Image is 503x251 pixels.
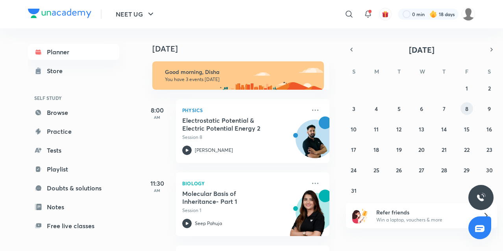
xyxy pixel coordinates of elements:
[195,147,233,154] p: [PERSON_NAME]
[476,193,486,202] img: ttu
[375,105,378,113] abbr: August 4, 2025
[370,164,383,176] button: August 25, 2025
[370,123,383,135] button: August 11, 2025
[376,216,473,223] p: Win a laptop, vouchers & more
[351,187,357,194] abbr: August 31, 2025
[393,143,405,156] button: August 19, 2025
[419,166,424,174] abbr: August 27, 2025
[165,76,317,83] p: You have 3 events [DATE]
[420,68,425,75] abbr: Wednesday
[182,105,306,115] p: Physics
[393,102,405,115] button: August 5, 2025
[28,9,91,20] a: Company Logo
[374,146,379,153] abbr: August 18, 2025
[28,180,119,196] a: Doubts & solutions
[348,123,360,135] button: August 10, 2025
[483,102,496,115] button: August 9, 2025
[464,146,470,153] abbr: August 22, 2025
[28,124,119,139] a: Practice
[438,143,450,156] button: August 21, 2025
[28,199,119,215] a: Notes
[418,146,425,153] abbr: August 20, 2025
[486,125,492,133] abbr: August 16, 2025
[28,142,119,158] a: Tests
[396,166,402,174] abbr: August 26, 2025
[398,105,401,113] abbr: August 5, 2025
[28,218,119,234] a: Free live classes
[438,164,450,176] button: August 28, 2025
[348,164,360,176] button: August 24, 2025
[28,63,119,79] a: Store
[465,105,468,113] abbr: August 8, 2025
[393,164,405,176] button: August 26, 2025
[182,207,306,214] p: Session 1
[441,125,447,133] abbr: August 14, 2025
[393,123,405,135] button: August 12, 2025
[398,68,401,75] abbr: Tuesday
[141,105,173,115] h5: 8:00
[351,125,357,133] abbr: August 10, 2025
[152,44,337,54] h4: [DATE]
[182,190,280,205] h5: Molecular Basis of Inheritance- Part 1
[352,68,355,75] abbr: Sunday
[464,166,470,174] abbr: August 29, 2025
[348,102,360,115] button: August 3, 2025
[483,82,496,94] button: August 2, 2025
[28,9,91,18] img: Company Logo
[460,82,473,94] button: August 1, 2025
[28,44,119,60] a: Planner
[396,125,401,133] abbr: August 12, 2025
[483,143,496,156] button: August 23, 2025
[488,68,491,75] abbr: Saturday
[460,123,473,135] button: August 15, 2025
[488,85,491,92] abbr: August 2, 2025
[486,146,492,153] abbr: August 23, 2025
[443,105,446,113] abbr: August 7, 2025
[442,146,447,153] abbr: August 21, 2025
[419,125,424,133] abbr: August 13, 2025
[348,184,360,197] button: August 31, 2025
[47,66,67,76] div: Store
[486,166,493,174] abbr: August 30, 2025
[141,179,173,188] h5: 11:30
[483,164,496,176] button: August 30, 2025
[462,7,475,21] img: Disha C
[429,10,437,18] img: streak
[286,190,329,244] img: unacademy
[460,102,473,115] button: August 8, 2025
[396,146,402,153] abbr: August 19, 2025
[28,161,119,177] a: Playlist
[351,166,357,174] abbr: August 24, 2025
[488,105,491,113] abbr: August 9, 2025
[357,44,486,55] button: [DATE]
[415,102,428,115] button: August 6, 2025
[141,115,173,120] p: AM
[182,134,306,141] p: Session 8
[483,123,496,135] button: August 16, 2025
[376,208,473,216] h6: Refer friends
[182,116,280,132] h5: Electrostatic Potential & Electric Potential Energy 2
[415,143,428,156] button: August 20, 2025
[415,123,428,135] button: August 13, 2025
[442,68,446,75] abbr: Thursday
[409,44,435,55] span: [DATE]
[438,102,450,115] button: August 7, 2025
[374,125,379,133] abbr: August 11, 2025
[195,220,222,227] p: Seep Pahuja
[379,8,392,20] button: avatar
[460,164,473,176] button: August 29, 2025
[348,143,360,156] button: August 17, 2025
[351,146,356,153] abbr: August 17, 2025
[141,188,173,193] p: AM
[182,179,306,188] p: Biology
[296,124,334,162] img: Avatar
[415,164,428,176] button: August 27, 2025
[111,6,160,22] button: NEET UG
[460,143,473,156] button: August 22, 2025
[465,68,468,75] abbr: Friday
[152,61,324,90] img: morning
[438,123,450,135] button: August 14, 2025
[382,11,389,18] img: avatar
[441,166,447,174] abbr: August 28, 2025
[352,208,368,223] img: referral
